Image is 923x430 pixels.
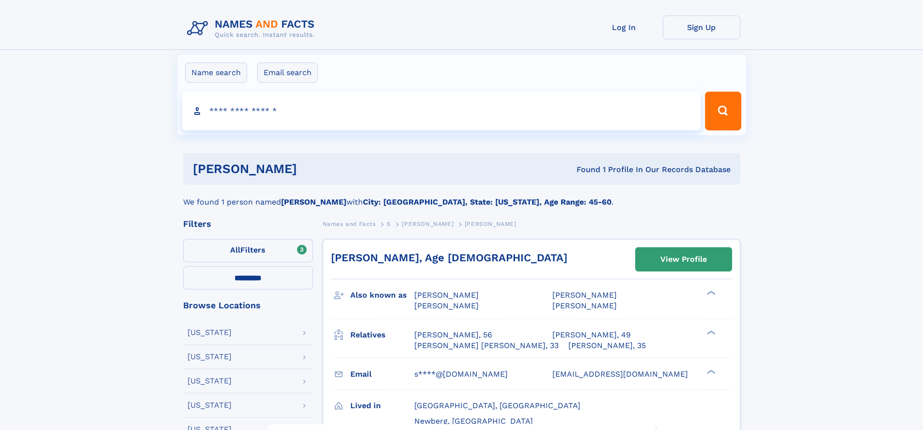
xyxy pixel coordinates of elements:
[331,252,567,264] a: [PERSON_NAME], Age [DEMOGRAPHIC_DATA]
[350,287,414,303] h3: Also known as
[350,366,414,382] h3: Email
[188,329,232,336] div: [US_STATE]
[660,248,707,271] div: View Profile
[552,290,617,300] span: [PERSON_NAME]
[414,290,479,300] span: [PERSON_NAME]
[414,340,559,351] a: [PERSON_NAME] [PERSON_NAME], 33
[257,63,318,83] label: Email search
[636,248,732,271] a: View Profile
[188,353,232,361] div: [US_STATE]
[705,92,741,130] button: Search Button
[552,369,688,379] span: [EMAIL_ADDRESS][DOMAIN_NAME]
[663,16,740,39] a: Sign Up
[323,218,376,230] a: Names and Facts
[402,221,454,227] span: [PERSON_NAME]
[704,368,716,375] div: ❯
[552,330,631,340] a: [PERSON_NAME], 49
[185,63,247,83] label: Name search
[414,416,533,426] span: Newberg, [GEOGRAPHIC_DATA]
[183,301,313,310] div: Browse Locations
[387,218,391,230] a: S
[281,197,346,207] b: [PERSON_NAME]
[402,218,454,230] a: [PERSON_NAME]
[188,377,232,385] div: [US_STATE]
[188,401,232,409] div: [US_STATE]
[465,221,516,227] span: [PERSON_NAME]
[350,398,414,414] h3: Lived in
[414,301,479,310] span: [PERSON_NAME]
[350,327,414,343] h3: Relatives
[704,329,716,335] div: ❯
[552,301,617,310] span: [PERSON_NAME]
[704,290,716,296] div: ❯
[363,197,611,207] b: City: [GEOGRAPHIC_DATA], State: [US_STATE], Age Range: 45-60
[182,92,701,130] input: search input
[414,401,580,410] span: [GEOGRAPHIC_DATA], [GEOGRAPHIC_DATA]
[183,185,740,208] div: We found 1 person named with .
[183,239,313,262] label: Filters
[568,340,646,351] a: [PERSON_NAME], 35
[183,220,313,228] div: Filters
[437,164,731,175] div: Found 1 Profile In Our Records Database
[193,163,437,175] h1: [PERSON_NAME]
[230,245,240,255] span: All
[183,16,323,42] img: Logo Names and Facts
[585,16,663,39] a: Log In
[387,221,391,227] span: S
[414,330,492,340] a: [PERSON_NAME], 56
